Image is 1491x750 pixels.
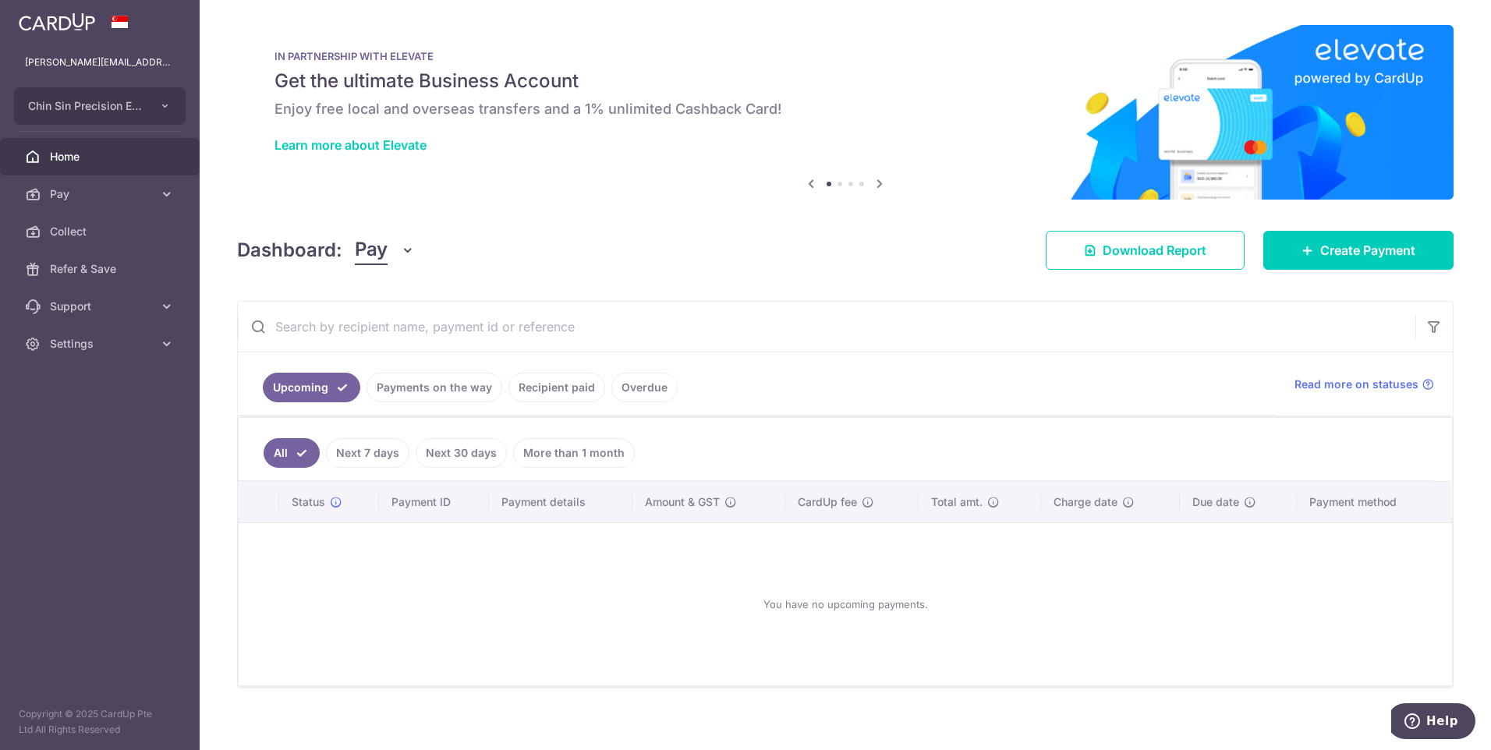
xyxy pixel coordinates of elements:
[274,69,1416,94] h5: Get the ultimate Business Account
[50,186,153,202] span: Pay
[379,482,490,522] th: Payment ID
[326,438,409,468] a: Next 7 days
[257,536,1433,673] div: You have no upcoming payments.
[237,25,1454,200] img: Renovation banner
[1294,377,1434,392] a: Read more on statuses
[237,236,342,264] h4: Dashboard:
[14,87,186,125] button: Chin Sin Precision Engineering Pte Ltd
[931,494,983,510] span: Total amt.
[645,494,720,510] span: Amount & GST
[238,302,1415,352] input: Search by recipient name, payment id or reference
[1320,241,1415,260] span: Create Payment
[355,235,388,265] span: Pay
[416,438,507,468] a: Next 30 days
[50,336,153,352] span: Settings
[25,55,175,70] p: [PERSON_NAME][EMAIL_ADDRESS][DOMAIN_NAME]
[611,373,678,402] a: Overdue
[489,482,632,522] th: Payment details
[50,149,153,165] span: Home
[28,98,143,114] span: Chin Sin Precision Engineering Pte Ltd
[508,373,605,402] a: Recipient paid
[263,373,360,402] a: Upcoming
[1054,494,1117,510] span: Charge date
[19,12,95,31] img: CardUp
[1192,494,1239,510] span: Due date
[1263,231,1454,270] a: Create Payment
[50,299,153,314] span: Support
[1294,377,1418,392] span: Read more on statuses
[1391,703,1475,742] iframe: Opens a widget where you can find more information
[292,494,325,510] span: Status
[274,137,427,153] a: Learn more about Elevate
[274,50,1416,62] p: IN PARTNERSHIP WITH ELEVATE
[264,438,320,468] a: All
[367,373,502,402] a: Payments on the way
[1297,482,1452,522] th: Payment method
[274,100,1416,119] h6: Enjoy free local and overseas transfers and a 1% unlimited Cashback Card!
[798,494,857,510] span: CardUp fee
[50,224,153,239] span: Collect
[50,261,153,277] span: Refer & Save
[1103,241,1206,260] span: Download Report
[355,235,415,265] button: Pay
[513,438,635,468] a: More than 1 month
[1046,231,1245,270] a: Download Report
